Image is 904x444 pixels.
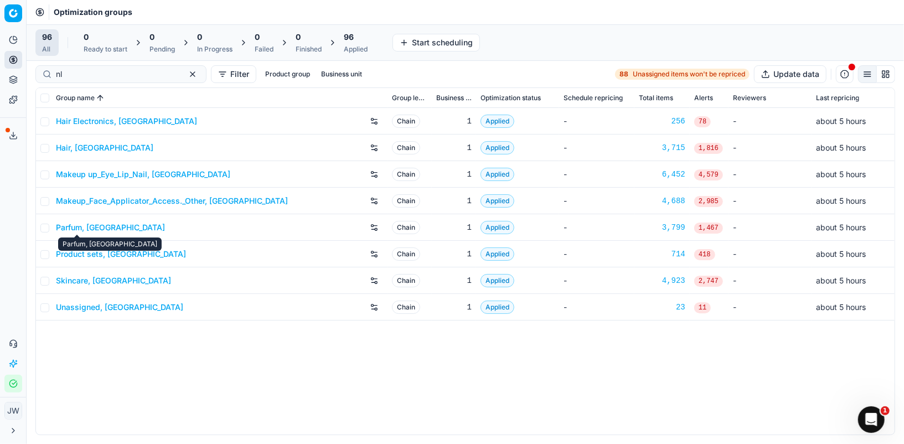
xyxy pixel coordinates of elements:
span: Schedule repricing [564,94,623,102]
a: Skincare, [GEOGRAPHIC_DATA] [56,275,171,286]
span: Applied [481,274,514,287]
span: 0 [149,32,154,43]
div: 1 [436,169,472,180]
span: Total items [639,94,673,102]
span: Applied [481,141,514,154]
span: JW [5,402,22,419]
div: 1 [436,275,472,286]
a: Parfum, [GEOGRAPHIC_DATA] [56,222,165,233]
button: JW [4,402,22,420]
div: Ready to start [84,45,127,54]
div: 1 [436,195,472,206]
span: about 5 hours [816,223,866,232]
input: Search [56,69,177,80]
span: 2,985 [694,196,723,207]
span: 96 [42,32,52,43]
td: - [729,294,812,321]
button: Product group [261,68,314,81]
span: 0 [255,32,260,43]
button: Sorted by Group name ascending [95,92,106,104]
span: Chain [392,221,420,234]
strong: 88 [619,70,628,79]
div: Pending [149,45,175,54]
span: 0 [296,32,301,43]
a: 6,452 [639,169,685,180]
span: Applied [481,301,514,314]
div: Failed [255,45,273,54]
span: Last repricing [816,94,859,102]
button: Start scheduling [392,34,480,51]
span: 4,579 [694,169,723,180]
button: Filter [211,65,256,83]
td: - [729,214,812,241]
span: Business unit [436,94,472,102]
span: Applied [481,194,514,208]
span: 2,747 [694,276,723,287]
button: Update data [754,65,826,83]
td: - [559,267,634,294]
span: Chain [392,274,420,287]
span: Optimization groups [54,7,132,18]
td: - [559,188,634,214]
div: 714 [639,249,685,260]
span: 0 [197,32,202,43]
div: All [42,45,52,54]
td: - [559,135,634,161]
span: Optimization status [481,94,541,102]
span: Chain [392,115,420,128]
span: Chain [392,141,420,154]
span: Alerts [694,94,713,102]
span: 1 [881,406,890,415]
span: about 5 hours [816,196,866,205]
span: Chain [392,168,420,181]
a: 4,688 [639,195,685,206]
span: 1,467 [694,223,723,234]
a: Hair, [GEOGRAPHIC_DATA] [56,142,153,153]
span: 418 [694,249,715,260]
a: 88Unassigned items won't be repriced [615,69,750,80]
div: Finished [296,45,322,54]
div: In Progress [197,45,233,54]
td: - [729,267,812,294]
span: about 5 hours [816,249,866,259]
span: Applied [481,168,514,181]
a: 4,923 [639,275,685,286]
div: 1 [436,116,472,127]
td: - [729,108,812,135]
a: 23 [639,302,685,313]
a: Makeup_Face_Applicator_Access._Other, [GEOGRAPHIC_DATA] [56,195,288,206]
td: - [729,135,812,161]
a: 256 [639,116,685,127]
div: 1 [436,302,472,313]
button: Business unit [317,68,366,81]
div: 1 [436,249,472,260]
span: about 5 hours [816,276,866,285]
span: 78 [694,116,711,127]
div: 1 [436,142,472,153]
div: 1 [436,222,472,233]
span: about 5 hours [816,302,866,312]
span: Chain [392,194,420,208]
span: 0 [84,32,89,43]
span: Unassigned items won't be repriced [633,70,745,79]
span: Reviewers [733,94,766,102]
span: about 5 hours [816,169,866,179]
a: Makeup up_Eye_Lip_Nail, [GEOGRAPHIC_DATA] [56,169,230,180]
td: - [559,241,634,267]
td: - [559,294,634,321]
span: about 5 hours [816,143,866,152]
div: Applied [344,45,368,54]
span: Chain [392,301,420,314]
span: Group name [56,94,95,102]
a: Hair Electronics, [GEOGRAPHIC_DATA] [56,116,197,127]
td: - [559,214,634,241]
a: 3,799 [639,222,685,233]
a: 3,715 [639,142,685,153]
